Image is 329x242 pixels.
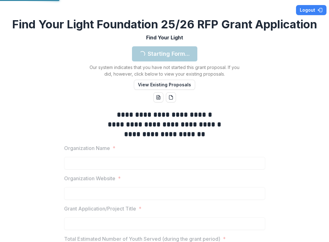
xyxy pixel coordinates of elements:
[12,18,317,31] h2: Find Your Light Foundation 25/26 RFP Grant Application
[166,92,176,102] button: pdf-download
[64,205,136,212] p: Grant Application/Project Title
[153,92,163,102] button: word-download
[296,5,326,15] button: Logout
[64,144,110,152] p: Organization Name
[146,34,183,41] p: Find Your Light
[132,46,197,61] button: Starting Form...
[134,80,195,90] button: View Existing Proposals
[64,175,115,182] p: Organization Website
[86,64,243,77] p: Our system indicates that you have not started this grant proposal. If you did, however, click be...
